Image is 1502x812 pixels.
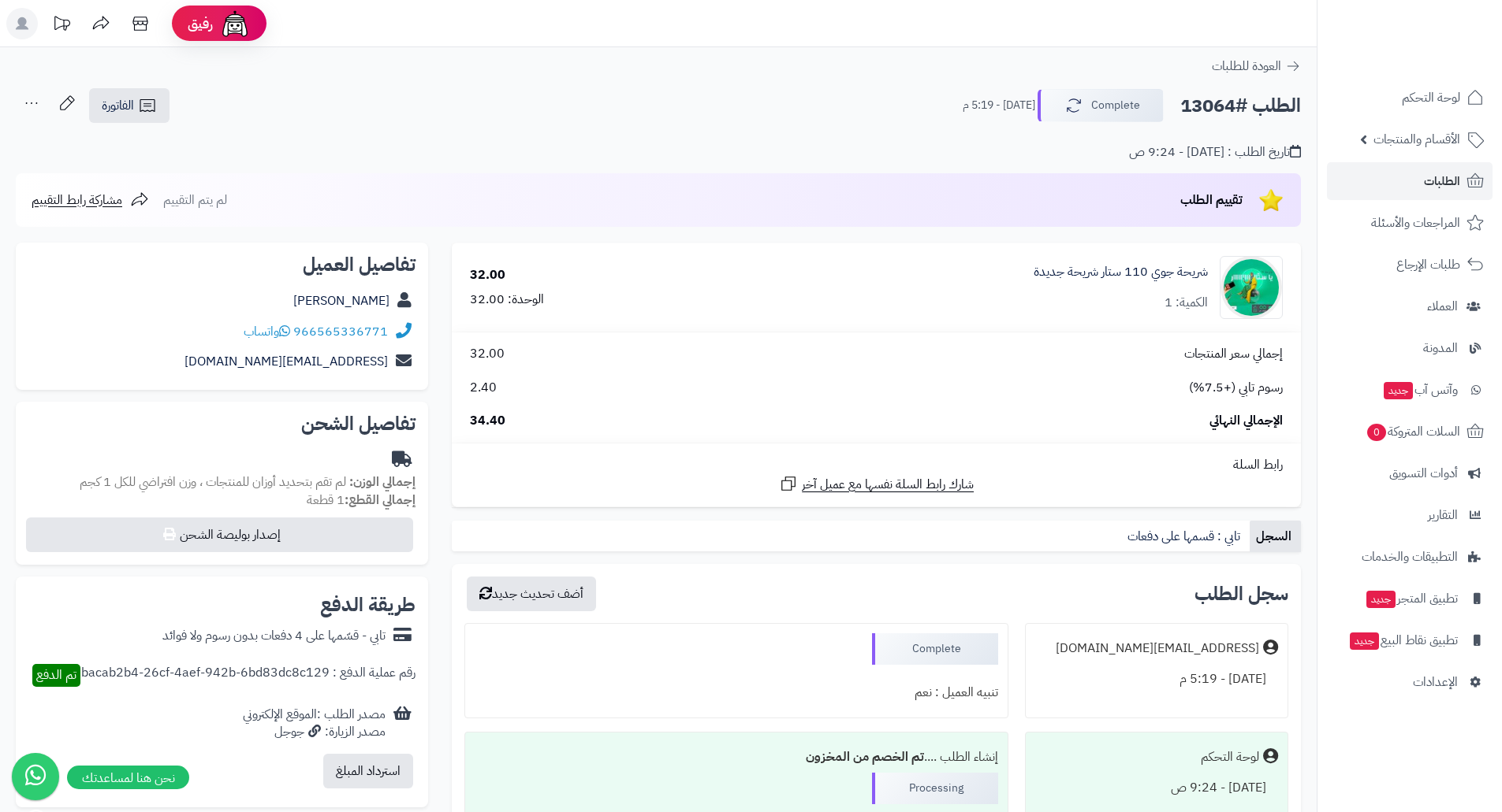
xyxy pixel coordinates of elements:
strong: إجمالي القطع: [345,491,416,510]
a: تابي : قسمها على دفعات [1121,521,1250,552]
span: رفيق [188,14,213,33]
span: رسوم تابي (+7.5%) [1189,379,1283,397]
span: وآتس آب [1382,379,1458,401]
div: Complete [872,633,998,665]
h2: الطلب #13064 [1180,90,1301,122]
span: 34.40 [470,412,505,430]
a: [EMAIL_ADDRESS][DOMAIN_NAME] [184,352,388,371]
small: 1 قطعة [307,491,416,510]
div: مصدر الزيارة: جوجل [243,723,386,741]
a: السلات المتروكة0 [1327,413,1493,450]
div: الكمية: 1 [1165,294,1208,312]
img: logo-2.png [1395,43,1487,76]
span: الإجمالي النهائي [1209,412,1283,430]
div: [EMAIL_ADDRESS][DOMAIN_NAME] [1056,640,1259,658]
a: تحديثات المنصة [42,8,81,43]
button: Complete [1038,89,1164,122]
div: Processing [872,773,998,804]
a: الفاتورة [89,88,170,123]
a: العودة للطلبات [1212,57,1301,76]
a: شريحة جوي 110 ستار شريحة جديدة [1034,263,1208,281]
span: التطبيقات والخدمات [1362,546,1458,568]
a: التطبيقات والخدمات [1327,538,1493,576]
span: لوحة التحكم [1402,87,1460,109]
button: استرداد المبلغ [323,754,413,788]
a: الطلبات [1327,162,1493,200]
strong: إجمالي الوزن: [349,473,416,491]
span: تطبيق نقاط البيع [1348,629,1458,651]
button: إصدار بوليصة الشحن [26,517,413,552]
a: المراجعات والأسئلة [1327,204,1493,242]
div: [DATE] - 5:19 م [1035,664,1278,695]
a: أدوات التسويق [1327,454,1493,492]
span: جديد [1366,591,1396,608]
h2: طريقة الدفع [320,595,416,614]
a: السجل [1250,521,1301,552]
b: تم الخصم من المخزون [806,747,924,766]
div: 32.00 [470,266,505,284]
a: الإعدادات [1327,663,1493,701]
a: 966565336771 [293,322,388,341]
img: 1751336771-photo_5990099658787113003_x-90x90.jpg [1221,256,1282,319]
span: 2.40 [470,379,497,397]
div: لوحة التحكم [1201,748,1259,766]
span: المراجعات والأسئلة [1371,212,1460,234]
span: العملاء [1427,295,1458,317]
a: [PERSON_NAME] [293,291,389,310]
span: 32.00 [470,345,505,363]
a: التقارير [1327,496,1493,534]
div: تابي - قسّمها على 4 دفعات بدون رسوم ولا فوائد [162,627,386,645]
span: المدونة [1423,337,1458,359]
h2: تفاصيل العميل [28,255,416,274]
span: 0 [1367,424,1386,441]
div: الوحدة: 32.00 [470,291,544,309]
span: لم تقم بتحديد أوزان للمنتجات ، وزن افتراضي للكل 1 كجم [80,473,346,491]
div: رابط السلة [458,456,1295,474]
small: [DATE] - 5:19 م [963,98,1035,113]
span: الطلبات [1424,170,1460,192]
span: طلبات الإرجاع [1396,254,1460,276]
a: شارك رابط السلة نفسها مع عميل آخر [779,474,974,494]
span: العودة للطلبات [1212,57,1281,76]
a: العملاء [1327,287,1493,325]
span: الفاتورة [102,96,134,115]
a: واتساب [244,322,290,341]
div: إنشاء الطلب .... [475,742,997,773]
span: تقييم الطلب [1180,191,1243,209]
span: جديد [1384,382,1413,399]
span: مشاركة رابط التقييم [32,191,122,209]
button: أضف تحديث جديد [467,577,596,611]
span: إجمالي سعر المنتجات [1184,345,1283,363]
h3: سجل الطلب [1195,584,1288,603]
span: التقارير [1428,504,1458,526]
span: السلات المتروكة [1366,421,1460,443]
span: لم يتم التقييم [163,191,227,209]
a: لوحة التحكم [1327,79,1493,117]
a: طلبات الإرجاع [1327,246,1493,284]
a: المدونة [1327,329,1493,367]
img: ai-face.png [219,8,251,39]
div: رقم عملية الدفع : bacab2b4-26cf-4aef-942b-6bd83dc8c129 [81,664,416,687]
div: [DATE] - 9:24 ص [1035,773,1278,803]
a: تطبيق نقاط البيعجديد [1327,621,1493,659]
a: تطبيق المتجرجديد [1327,580,1493,617]
span: جديد [1350,632,1379,650]
div: تاريخ الطلب : [DATE] - 9:24 ص [1129,143,1301,161]
a: مشاركة رابط التقييم [32,191,149,209]
span: الأقسام والمنتجات [1373,128,1460,150]
h2: تفاصيل الشحن [28,414,416,433]
div: تنبيه العميل : نعم [475,677,997,708]
span: تطبيق المتجر [1365,588,1458,610]
span: أدوات التسويق [1389,462,1458,484]
div: مصدر الطلب :الموقع الإلكتروني [243,706,386,742]
span: الإعدادات [1413,671,1458,693]
span: شارك رابط السلة نفسها مع عميل آخر [802,476,974,494]
a: وآتس آبجديد [1327,371,1493,409]
span: تم الدفع [36,666,76,684]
